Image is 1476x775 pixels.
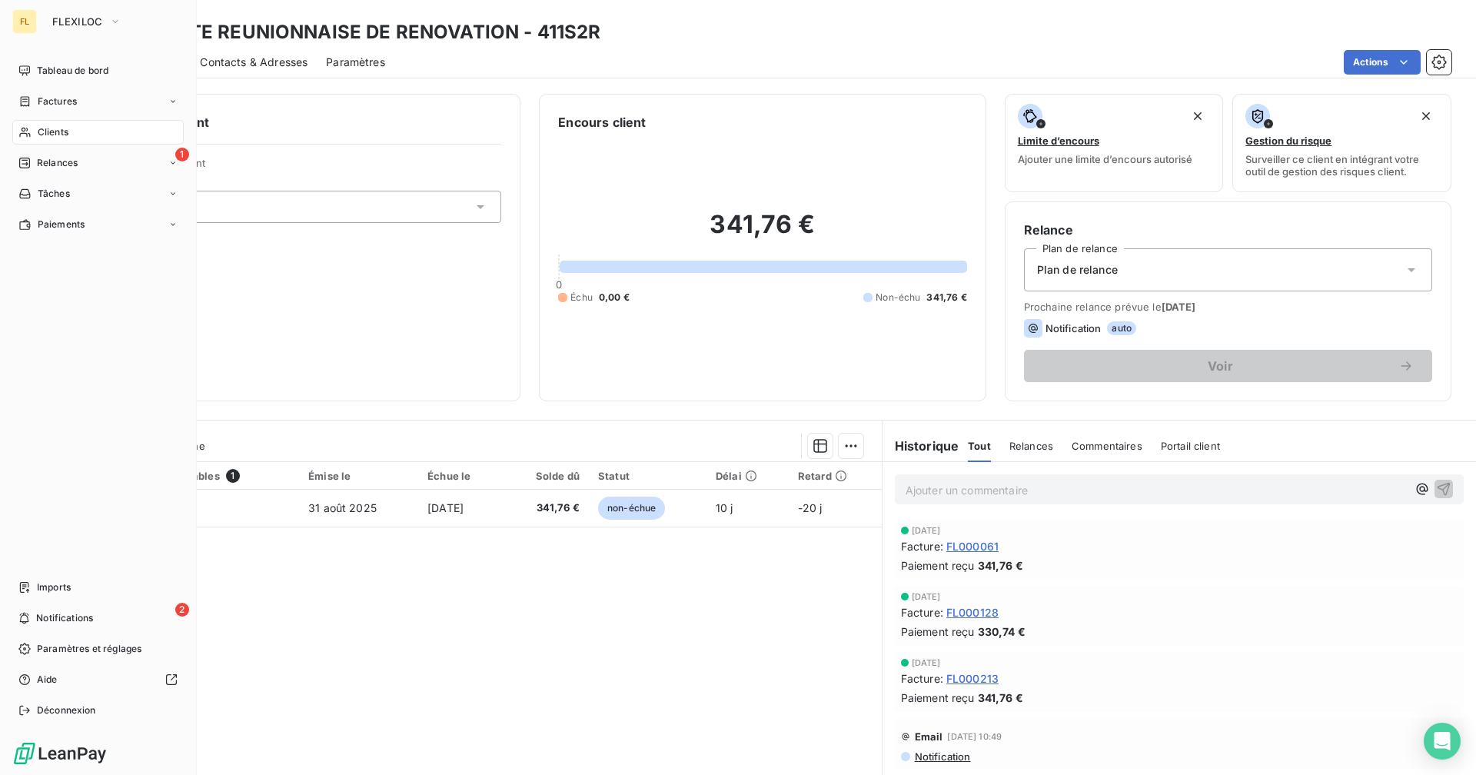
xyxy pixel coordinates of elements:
div: Échue le [427,470,494,482]
span: Paiements [38,218,85,231]
div: Délai [716,470,780,482]
h6: Historique [883,437,959,455]
span: Échu [570,291,593,304]
span: Imports [37,580,71,594]
button: Gestion du risqueSurveiller ce client en intégrant votre outil de gestion des risques client. [1232,94,1451,192]
span: Commentaires [1072,440,1142,452]
h6: Informations client [93,113,501,131]
div: Retard [798,470,873,482]
span: Contacts & Adresses [200,55,307,70]
h6: Relance [1024,221,1432,239]
span: Limite d’encours [1018,135,1099,147]
div: Émise le [308,470,409,482]
img: Logo LeanPay [12,741,108,766]
h2: 341,76 € [558,209,966,255]
div: Open Intercom Messenger [1424,723,1461,760]
span: Notifications [36,611,93,625]
span: Propriétés Client [124,157,501,178]
span: Prochaine relance prévue le [1024,301,1432,313]
h6: Encours client [558,113,646,131]
button: Actions [1344,50,1421,75]
span: Factures [38,95,77,108]
span: 1 [175,148,189,161]
span: 1 [226,469,240,483]
span: FL000213 [946,670,999,687]
span: [DATE] [912,592,941,601]
div: Statut [598,470,697,482]
span: 341,76 € [978,557,1023,574]
span: 0,00 € [599,291,630,304]
span: Clients [38,125,68,139]
span: Email [915,730,943,743]
span: 2 [175,603,189,617]
span: Plan de relance [1037,262,1118,278]
button: Voir [1024,350,1432,382]
span: 10 j [716,501,733,514]
span: 330,74 € [978,624,1026,640]
span: Facture : [901,538,943,554]
span: FL000061 [946,538,999,554]
span: Relances [37,156,78,170]
span: Tableau de bord [37,64,108,78]
div: Solde dû [512,470,580,482]
span: [DATE] [912,526,941,535]
span: Aide [37,673,58,687]
span: [DATE] [1162,301,1196,313]
span: Paramètres [326,55,385,70]
span: Non-échu [876,291,920,304]
span: auto [1107,321,1136,335]
span: 341,76 € [978,690,1023,706]
span: [DATE] [912,658,941,667]
span: Facture : [901,604,943,620]
span: Notification [913,750,971,763]
span: [DATE] 10:49 [947,732,1002,741]
span: Déconnexion [37,703,96,717]
span: Facture : [901,670,943,687]
span: 31 août 2025 [308,501,377,514]
span: [DATE] [427,501,464,514]
span: 341,76 € [926,291,966,304]
span: Voir [1042,360,1398,372]
span: Paiement reçu [901,690,975,706]
button: Limite d’encoursAjouter une limite d’encours autorisé [1005,94,1224,192]
span: Paiement reçu [901,557,975,574]
span: Relances [1009,440,1053,452]
span: Paramètres et réglages [37,642,141,656]
span: -20 j [798,501,823,514]
span: non-échue [598,497,665,520]
span: Surveiller ce client en intégrant votre outil de gestion des risques client. [1245,153,1438,178]
span: Tout [968,440,991,452]
span: Gestion du risque [1245,135,1331,147]
span: Portail client [1161,440,1220,452]
span: 0 [556,278,562,291]
span: 341,76 € [512,501,580,516]
span: FL000128 [946,604,999,620]
span: Ajouter une limite d’encours autorisé [1018,153,1192,165]
span: Paiement reçu [901,624,975,640]
h3: S2R STE REUNIONNAISE DE RENOVATION - 411S2R [135,18,600,46]
a: Aide [12,667,184,692]
div: Pièces comptables [124,469,290,483]
span: Tâches [38,187,70,201]
span: FLEXILOC [52,15,103,28]
div: FL [12,9,37,34]
span: Notification [1045,322,1102,334]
